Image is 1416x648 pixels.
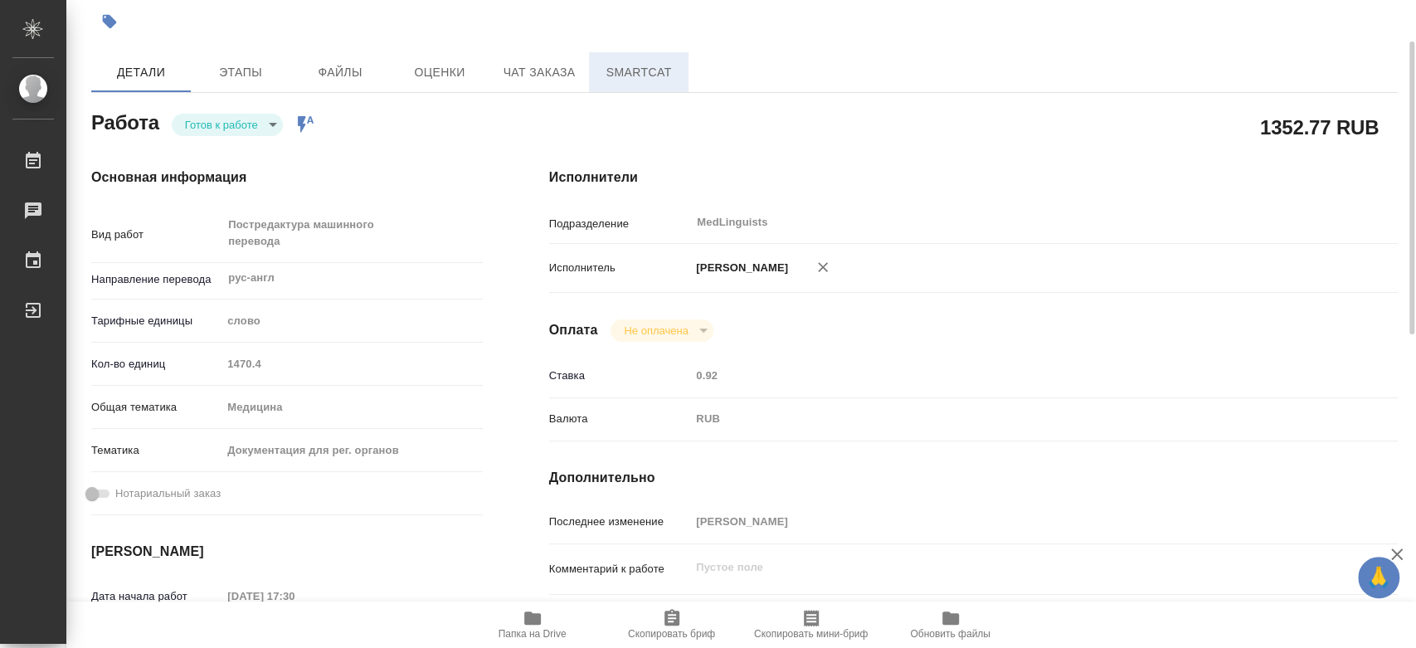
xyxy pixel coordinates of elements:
[221,352,482,376] input: Пустое поле
[805,249,841,285] button: Удалить исполнителя
[1365,560,1393,595] span: 🙏
[221,393,482,421] div: Медицина
[91,442,221,459] p: Тематика
[221,584,367,608] input: Пустое поле
[690,363,1326,387] input: Пустое поле
[91,542,483,562] h4: [PERSON_NAME]
[549,561,691,577] p: Комментарий к работе
[91,3,128,40] button: Добавить тэг
[91,588,221,605] p: Дата начала работ
[221,307,482,335] div: слово
[463,602,602,648] button: Папка на Drive
[611,319,713,342] div: Готов к работе
[602,602,742,648] button: Скопировать бриф
[172,114,283,136] div: Готов к работе
[1260,113,1379,141] h2: 1352.77 RUB
[549,468,1398,488] h4: Дополнительно
[91,271,221,288] p: Направление перевода
[619,324,693,338] button: Не оплачена
[91,313,221,329] p: Тарифные единицы
[549,320,598,340] h4: Оплата
[91,399,221,416] p: Общая тематика
[201,62,280,83] span: Этапы
[910,628,990,640] span: Обновить файлы
[91,168,483,188] h4: Основная информация
[881,602,1020,648] button: Обновить файлы
[300,62,380,83] span: Файлы
[690,260,788,276] p: [PERSON_NAME]
[400,62,479,83] span: Оценки
[499,62,579,83] span: Чат заказа
[91,106,159,136] h2: Работа
[690,405,1326,433] div: RUB
[180,118,263,132] button: Готов к работе
[628,628,715,640] span: Скопировать бриф
[549,368,691,384] p: Ставка
[549,514,691,530] p: Последнее изменение
[115,485,221,502] span: Нотариальный заказ
[91,356,221,373] p: Кол-во единиц
[91,227,221,243] p: Вид работ
[1358,557,1399,598] button: 🙏
[549,216,691,232] p: Подразделение
[742,602,881,648] button: Скопировать мини-бриф
[499,628,567,640] span: Папка на Drive
[549,260,691,276] p: Исполнитель
[690,509,1326,534] input: Пустое поле
[221,436,482,465] div: Документация для рег. органов
[549,168,1398,188] h4: Исполнители
[599,62,679,83] span: SmartCat
[101,62,181,83] span: Детали
[754,628,868,640] span: Скопировать мини-бриф
[549,411,691,427] p: Валюта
